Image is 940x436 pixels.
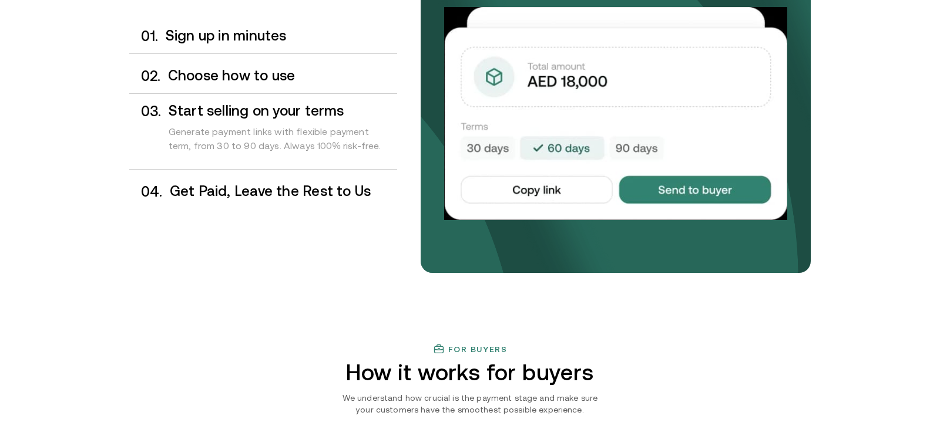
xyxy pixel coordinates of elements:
[444,7,787,219] img: Your payments collected on time.
[168,68,397,83] h3: Choose how to use
[129,184,163,200] div: 0 4 .
[129,68,161,84] div: 0 2 .
[129,28,159,44] div: 0 1 .
[448,344,508,354] h3: For buyers
[166,28,397,43] h3: Sign up in minutes
[169,103,397,119] h3: Start selling on your terms
[337,392,603,415] p: We understand how crucial is the payment stage and make sure your customers have the smoothest po...
[129,103,162,164] div: 0 3 .
[170,184,397,199] h3: Get Paid, Leave the Rest to Us
[169,119,397,164] div: Generate payment links with flexible payment term, from 30 to 90 days. Always 100% risk-free.
[299,360,642,385] h2: How it works for buyers
[433,343,445,355] img: finance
